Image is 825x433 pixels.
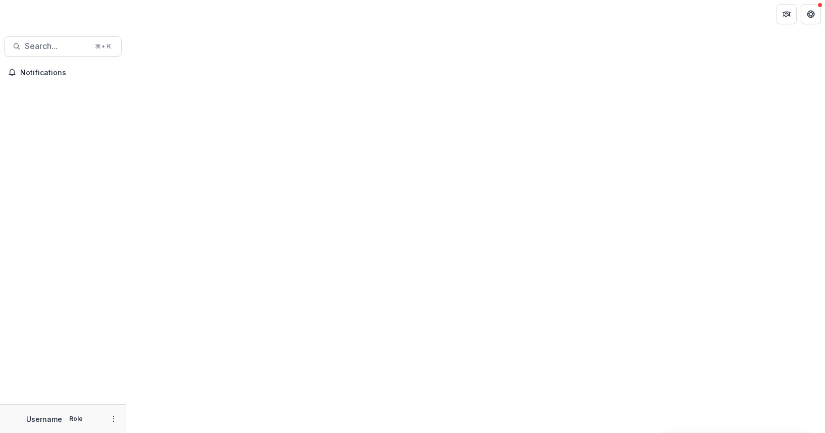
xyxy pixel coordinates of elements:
[4,65,122,81] button: Notifications
[66,414,86,423] p: Role
[108,413,120,425] button: More
[4,36,122,57] button: Search...
[25,41,89,51] span: Search...
[777,4,797,24] button: Partners
[20,69,118,77] span: Notifications
[93,41,113,52] div: ⌘ + K
[26,414,62,424] p: Username
[801,4,821,24] button: Get Help
[130,7,173,21] nav: breadcrumb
